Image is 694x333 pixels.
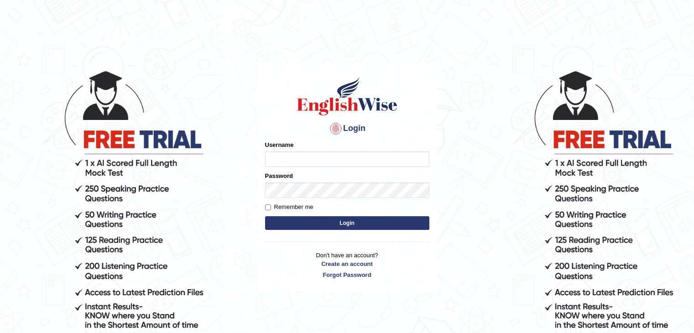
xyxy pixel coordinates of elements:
input: Remember me [265,204,271,210]
a: Forgot Password [265,271,429,279]
h4: Login [265,121,429,136]
label: Username [265,140,294,149]
a: Create an account [265,260,429,268]
p: Don't have an account? [265,251,429,279]
button: Login [265,216,429,230]
label: Remember me [265,203,313,212]
img: Logo of English Wise sign in for intelligent practice with AI [295,76,399,117]
label: Password [265,172,293,180]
